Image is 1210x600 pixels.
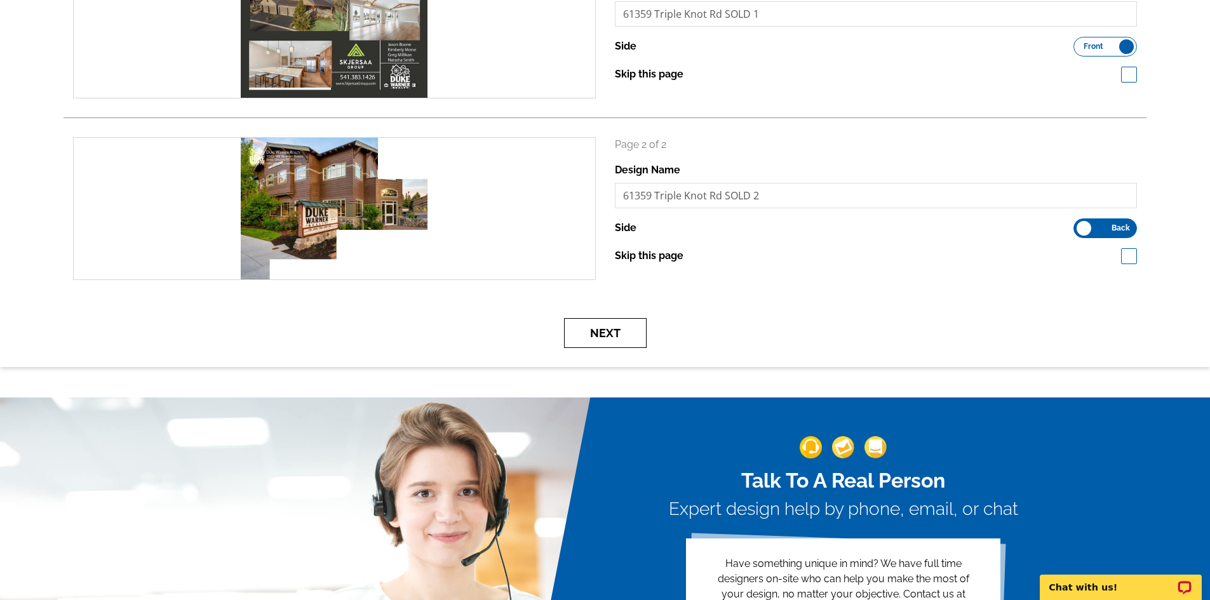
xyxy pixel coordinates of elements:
iframe: LiveChat chat widget [1032,560,1210,600]
input: File Name [615,1,1138,27]
span: Back [1112,225,1130,231]
img: support-img-2.png [832,436,854,458]
label: Design Name [615,163,680,178]
img: support-img-3_1.png [864,436,887,458]
p: Page 2 of 2 [615,137,1138,152]
h3: Expert design help by phone, email, or chat [669,498,1018,520]
button: Next [564,318,647,348]
img: support-img-1.png [800,436,822,458]
label: Side [615,220,636,236]
label: Skip this page [615,67,683,82]
label: Skip this page [615,248,683,263]
h2: Talk To A Real Person [669,469,1018,493]
span: Front [1084,43,1103,50]
input: File Name [615,183,1138,208]
label: Side [615,39,636,54]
